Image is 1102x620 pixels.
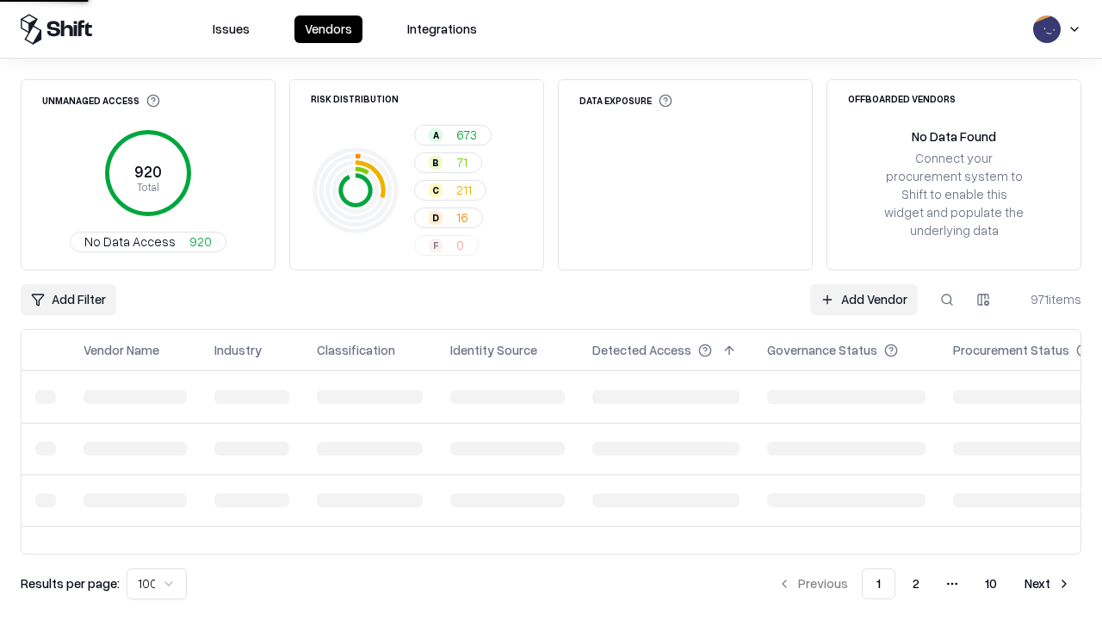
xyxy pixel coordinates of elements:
span: 16 [456,208,468,226]
div: Detected Access [592,341,691,359]
button: Vendors [294,15,362,43]
span: 211 [456,181,472,199]
span: No Data Access [84,232,176,251]
span: 920 [189,232,212,251]
div: Classification [317,341,395,359]
button: No Data Access920 [70,232,226,252]
div: Governance Status [767,341,877,359]
button: B71 [414,152,482,173]
button: 10 [971,568,1011,599]
div: B [429,156,443,170]
div: Data Exposure [579,94,672,108]
div: Risk Distribution [311,94,399,103]
p: Results per page: [21,574,120,592]
button: 2 [899,568,933,599]
tspan: 920 [134,162,162,181]
button: Integrations [397,15,487,43]
div: Vendor Name [84,341,159,359]
button: Next [1014,568,1081,599]
button: D16 [414,208,483,228]
a: Add Vendor [810,284,918,315]
span: 673 [456,126,477,144]
div: A [429,128,443,142]
div: C [429,183,443,197]
div: Procurement Status [953,341,1069,359]
div: Offboarded Vendors [848,94,956,103]
nav: pagination [767,568,1081,599]
button: A673 [414,125,492,146]
button: C211 [414,180,486,201]
div: Industry [214,341,262,359]
div: Unmanaged Access [42,94,160,108]
div: 971 items [1012,290,1081,308]
span: 71 [456,153,467,171]
button: Issues [202,15,260,43]
div: No Data Found [912,127,996,146]
div: D [429,211,443,225]
div: Identity Source [450,341,537,359]
button: Add Filter [21,284,116,315]
tspan: Total [137,180,159,194]
button: 1 [862,568,895,599]
div: Connect your procurement system to Shift to enable this widget and populate the underlying data [882,149,1025,240]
